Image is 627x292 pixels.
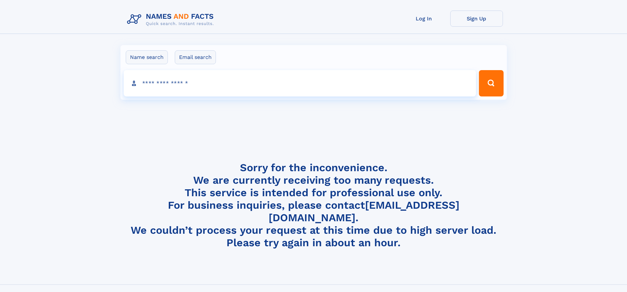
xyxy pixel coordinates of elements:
[175,50,216,64] label: Email search
[269,199,459,224] a: [EMAIL_ADDRESS][DOMAIN_NAME]
[450,11,503,27] a: Sign Up
[398,11,450,27] a: Log In
[124,11,219,28] img: Logo Names and Facts
[126,50,168,64] label: Name search
[124,70,476,96] input: search input
[124,161,503,249] h4: Sorry for the inconvenience. We are currently receiving too many requests. This service is intend...
[479,70,503,96] button: Search Button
